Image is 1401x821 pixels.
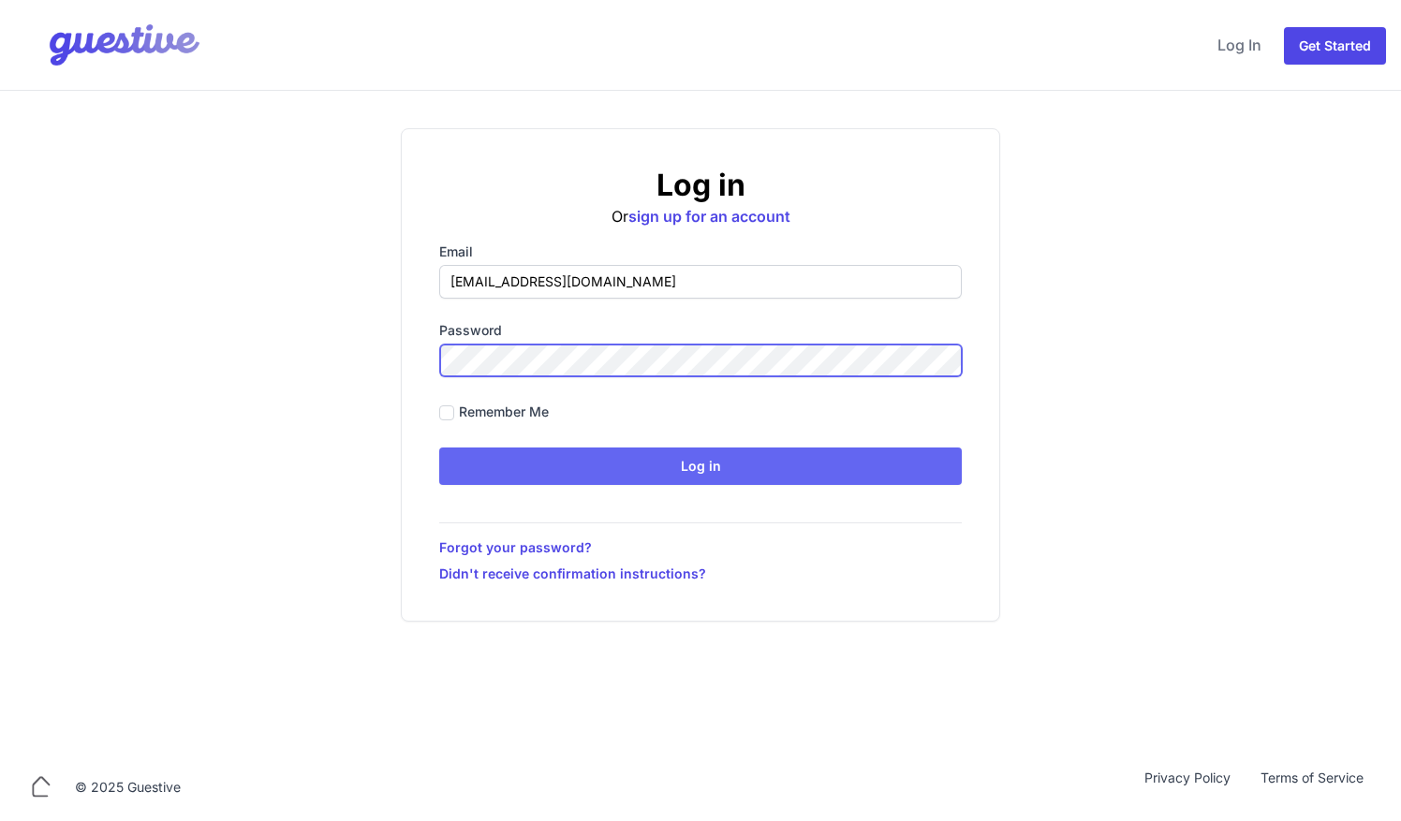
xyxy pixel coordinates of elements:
img: Your Company [15,7,204,82]
a: Privacy Policy [1129,769,1246,806]
label: Remember me [459,403,549,421]
div: © 2025 Guestive [75,778,181,797]
a: sign up for an account [628,207,790,226]
input: Log in [439,447,962,485]
a: Terms of Service [1246,769,1379,806]
label: Password [439,321,962,340]
a: Didn't receive confirmation instructions? [439,564,962,583]
input: you@example.com [439,265,962,299]
a: Get Started [1284,27,1386,65]
div: Or [439,167,962,227]
a: Forgot your password? [439,538,962,557]
a: Log In [1210,22,1269,67]
h2: Log in [439,167,962,204]
label: Email [439,242,962,261]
